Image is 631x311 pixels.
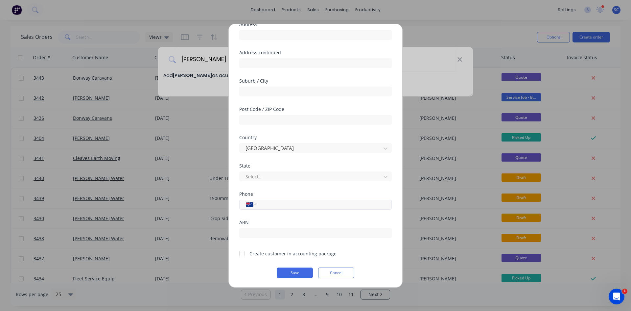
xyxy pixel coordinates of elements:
[239,135,392,140] div: Country
[239,107,392,112] div: Post Code / ZIP Code
[318,268,354,278] button: Cancel
[239,22,392,27] div: Address
[239,220,392,225] div: ABN
[239,192,392,196] div: Phone
[239,50,392,55] div: Address continued
[277,268,313,278] button: Save
[249,250,337,257] div: Create customer in accounting package
[622,289,627,294] span: 1
[239,164,392,168] div: State
[609,289,624,304] iframe: Intercom live chat
[239,79,392,83] div: Suburb / City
